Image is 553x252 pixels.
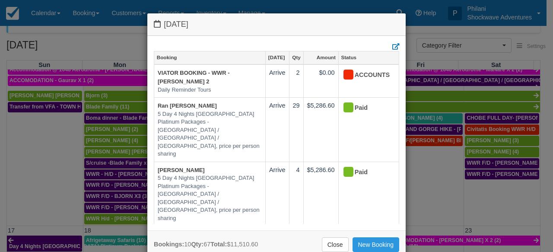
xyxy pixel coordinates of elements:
[265,162,289,226] td: Arrive
[265,98,289,162] td: Arrive
[191,241,203,248] strong: Qty:
[303,162,338,226] td: $5,286.60
[289,162,303,226] td: 4
[289,98,303,162] td: 29
[154,51,265,64] a: Booking
[158,174,262,222] em: 5 Day 4 Nights [GEOGRAPHIC_DATA] Platinum Packages - [GEOGRAPHIC_DATA] / [GEOGRAPHIC_DATA] / [GEO...
[303,64,338,98] td: $0.00
[265,64,289,98] td: Arrive
[353,237,400,252] a: New Booking
[154,241,184,248] strong: Bookings:
[158,102,217,109] a: Ran [PERSON_NAME]
[342,166,388,179] div: Paid
[210,241,227,248] strong: Total:
[154,240,258,249] div: 10 67 $11,510.60
[158,167,205,173] a: [PERSON_NAME]
[303,98,338,162] td: $5,286.60
[289,51,303,64] a: Qty
[342,101,388,115] div: Paid
[322,237,349,252] a: Close
[266,51,289,64] a: [DATE]
[154,20,399,29] h4: [DATE]
[339,51,399,64] a: Status
[342,68,388,82] div: ACCOUNTS
[158,86,262,94] em: Daily Reminder Tours
[304,51,338,64] a: Amount
[158,110,262,158] em: 5 Day 4 Nights [GEOGRAPHIC_DATA] Platinum Packages - [GEOGRAPHIC_DATA] / [GEOGRAPHIC_DATA] / [GEO...
[158,70,229,85] a: VIATOR BOOKING - WWR - [PERSON_NAME] 2
[289,64,303,98] td: 2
